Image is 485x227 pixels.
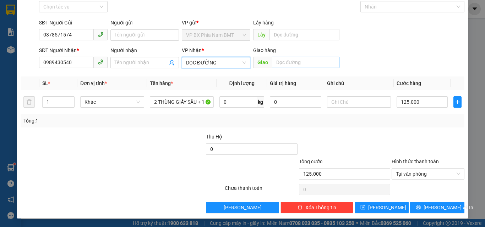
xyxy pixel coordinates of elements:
span: Tổng cước [299,159,322,164]
span: VP BX Phía Nam BMT [186,30,246,40]
span: phone [98,59,103,65]
span: Giao [253,57,272,68]
div: SĐT Người Gửi [39,19,108,27]
button: deleteXóa Thông tin [280,202,353,213]
div: Tổng: 1 [23,117,188,125]
button: plus [453,96,462,108]
span: VP Nhận [182,47,202,53]
span: Giá trị hàng [270,80,296,86]
input: 0 [270,96,321,108]
span: user-add [169,60,175,66]
div: Người nhận [110,46,179,54]
span: plus [454,99,461,105]
input: VD: Bàn, Ghế [150,96,214,108]
span: Cước hàng [397,80,421,86]
button: delete [23,96,35,108]
span: Đơn vị tính [80,80,107,86]
input: Ghi Chú [327,96,391,108]
span: Tại văn phòng [396,169,460,179]
span: DỌC ĐƯỜNG [186,57,246,68]
span: save [360,205,365,210]
span: Thu Hộ [206,134,222,140]
button: [PERSON_NAME] [206,202,279,213]
span: printer [416,205,421,210]
button: save[PERSON_NAME] [355,202,409,213]
span: Lấy [253,29,269,40]
span: Giao hàng [253,47,276,53]
span: Tên hàng [150,80,173,86]
span: [PERSON_NAME] [224,204,262,211]
label: Hình thức thanh toán [392,159,439,164]
span: delete [298,205,303,210]
input: Dọc đường [269,29,339,40]
span: kg [257,96,264,108]
div: VP gửi [182,19,250,27]
div: Người gửi [110,19,179,27]
input: Dọc đường [272,57,339,68]
span: [PERSON_NAME] và In [424,204,473,211]
th: Ghi chú [324,76,394,90]
span: Khác [85,97,140,107]
span: Xóa Thông tin [305,204,336,211]
div: SĐT Người Nhận [39,46,108,54]
span: phone [98,32,103,37]
button: printer[PERSON_NAME] và In [410,202,464,213]
span: SL [42,80,48,86]
span: [PERSON_NAME] [368,204,406,211]
div: Chưa thanh toán [224,184,298,197]
span: Định lượng [229,80,254,86]
span: Lấy hàng [253,20,274,25]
